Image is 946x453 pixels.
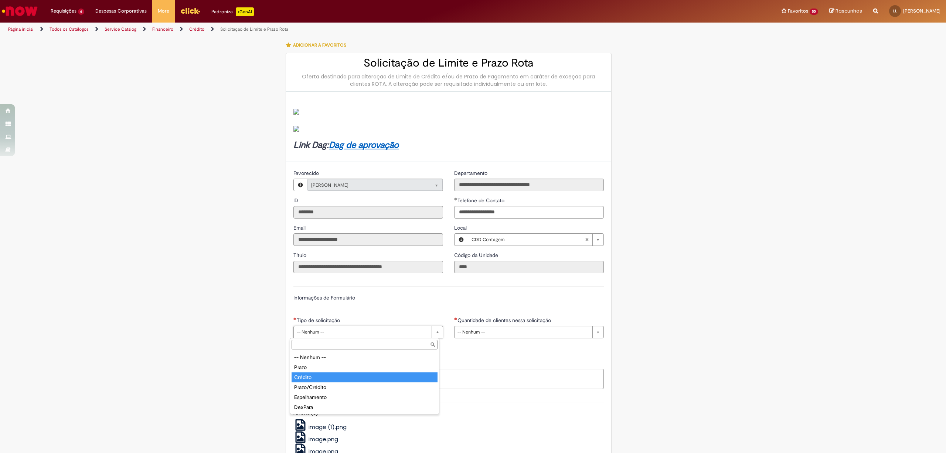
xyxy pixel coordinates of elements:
div: Espelhamento [292,392,438,402]
div: -- Nenhum -- [292,352,438,362]
div: Prazo [292,362,438,372]
div: Prazo/Crédito [292,382,438,392]
div: DexPara [292,402,438,412]
ul: Tipo de solicitação [290,351,439,414]
div: Crédito [292,372,438,382]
